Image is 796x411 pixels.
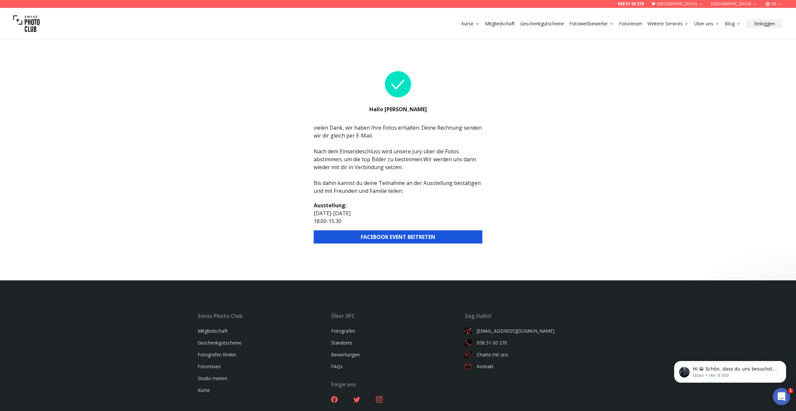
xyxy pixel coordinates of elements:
[618,1,644,7] a: 058 51 00 270
[198,375,227,381] a: Studio mieten
[314,217,482,225] p: 18:00 - 15:30
[788,388,794,394] span: 1
[482,19,518,28] button: Mitgliedschaft
[692,19,722,28] button: Über uns
[198,363,221,370] a: Fotoreisen
[619,20,642,27] a: Fotoreisen
[518,19,567,28] button: Geschenkgutscheine
[198,312,331,320] div: Swiss Photo Club
[465,312,598,320] div: Sag Hallo!
[459,19,482,28] button: Kurse
[773,388,790,405] iframe: Intercom live chat
[664,347,796,393] iframe: Intercom notifications Nachricht
[331,340,352,346] a: Standorte
[314,124,482,195] div: vielen Dank, wir haben Ihre Fotos erhalten. Deine Rechnung senden wir dir gleich per E-Mail. Nach...
[331,328,355,334] a: Fotografen
[314,201,482,209] h2: Ausstellung :
[465,363,598,370] a: Kontakt
[369,106,384,113] b: Hallo
[331,380,465,388] div: Folge uns
[198,351,236,358] a: Fotografen finden
[485,20,515,27] a: Mitgliedschaft
[331,363,343,370] a: FAQs
[645,19,692,28] button: Weitere Services
[198,340,242,346] a: Geschenkgutscheine
[725,20,741,27] a: Blog
[465,328,598,334] a: [EMAIL_ADDRESS][DOMAIN_NAME]
[198,328,228,334] a: Mitgliedschaft
[465,351,598,358] a: Chatte mit uns
[384,106,427,113] b: [PERSON_NAME]
[314,209,482,217] p: [DATE] - [DATE]
[465,340,598,346] a: 058 51 00 270
[569,20,614,27] a: Fotowettbewerbe
[314,230,482,244] button: FACEBOOK EVENT BEITRETEN
[694,20,720,27] a: Über uns
[647,20,689,27] a: Weitere Services
[520,20,564,27] a: Geschenkgutscheine
[331,312,465,320] div: Über SPC
[198,387,210,393] a: Kurse
[746,19,783,28] button: Einloggen
[567,19,616,28] button: Fotowettbewerbe
[616,19,645,28] button: Fotoreisen
[461,20,480,27] a: Kurse
[13,11,40,37] img: Swiss photo club
[722,19,744,28] button: Blog
[331,351,360,358] a: Bewertungen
